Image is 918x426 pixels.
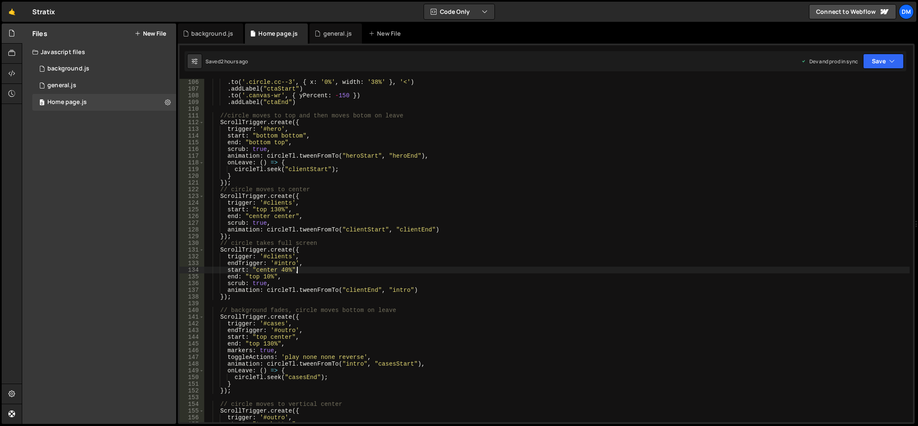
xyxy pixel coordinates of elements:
[258,29,298,38] div: Home page.js
[179,186,204,193] div: 122
[47,99,87,106] div: Home page.js
[47,65,89,73] div: background.js
[179,408,204,414] div: 155
[179,220,204,226] div: 127
[179,213,204,220] div: 126
[863,54,904,69] button: Save
[179,146,204,153] div: 116
[179,387,204,394] div: 152
[179,367,204,374] div: 149
[179,126,204,132] div: 113
[179,159,204,166] div: 118
[179,381,204,387] div: 151
[179,340,204,347] div: 145
[32,77,176,94] div: 16575/45802.js
[179,267,204,273] div: 134
[179,300,204,307] div: 139
[39,100,44,106] span: 0
[179,233,204,240] div: 129
[179,173,204,179] div: 120
[323,29,352,38] div: general.js
[179,354,204,361] div: 147
[179,401,204,408] div: 154
[179,206,204,213] div: 125
[179,86,204,92] div: 107
[179,153,204,159] div: 117
[179,226,204,233] div: 128
[179,320,204,327] div: 142
[221,58,248,65] div: 2 hours ago
[179,92,204,99] div: 108
[179,99,204,106] div: 109
[179,280,204,287] div: 136
[32,7,55,17] div: Stratix
[135,30,166,37] button: New File
[179,193,204,200] div: 123
[899,4,914,19] a: Dm
[191,29,233,38] div: background.js
[179,347,204,354] div: 146
[179,253,204,260] div: 132
[179,314,204,320] div: 141
[32,94,176,111] div: 16575/45977.js
[179,273,204,280] div: 135
[179,240,204,247] div: 130
[179,132,204,139] div: 114
[809,4,896,19] a: Connect to Webflow
[424,4,494,19] button: Code Only
[179,414,204,421] div: 156
[22,44,176,60] div: Javascript files
[179,200,204,206] div: 124
[179,106,204,112] div: 110
[179,119,204,126] div: 112
[369,29,404,38] div: New File
[2,2,22,22] a: 🤙
[179,166,204,173] div: 119
[179,307,204,314] div: 140
[179,394,204,401] div: 153
[32,60,176,77] div: 16575/45066.js
[32,29,47,38] h2: Files
[179,334,204,340] div: 144
[179,79,204,86] div: 106
[179,260,204,267] div: 133
[179,361,204,367] div: 148
[47,82,76,89] div: general.js
[179,139,204,146] div: 115
[205,58,248,65] div: Saved
[179,112,204,119] div: 111
[179,179,204,186] div: 121
[179,327,204,334] div: 143
[179,374,204,381] div: 150
[801,58,858,65] div: Dev and prod in sync
[179,287,204,294] div: 137
[179,247,204,253] div: 131
[179,294,204,300] div: 138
